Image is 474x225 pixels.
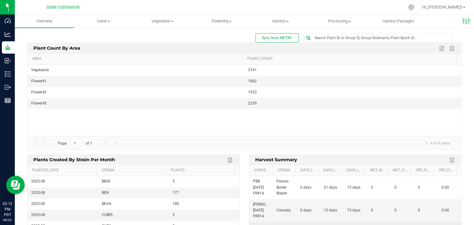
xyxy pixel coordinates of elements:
[3,201,12,218] p: 02:12 PM PDT
[249,199,273,222] td: [PERSON_NAME] [DATE] FR#1A
[439,168,455,173] a: Dry_Flower_by_Plant
[249,176,273,199] td: PBB [DATE] FR#1A
[5,31,11,37] inline-svg: Analytics
[251,15,310,28] a: Harvest
[347,168,362,173] a: Days_in_Flowering
[27,98,244,109] td: Flower#3
[169,198,239,210] td: 180
[262,36,292,40] span: Sync from METRC
[251,18,310,24] span: Harvest
[5,71,11,77] inline-svg: Inventory
[5,84,11,90] inline-svg: Outbound
[133,15,192,28] a: Vegetation
[27,187,98,198] td: 2025-08
[27,87,244,98] td: Flower#2
[27,65,244,76] td: Vegetative
[421,139,455,148] span: 1 - 4 of 4 items
[370,168,385,173] a: Wet_Whole_Weight
[254,168,270,173] a: Harvest
[414,199,438,222] td: 0
[320,176,343,199] td: 21 days
[171,168,232,173] a: Plants
[226,156,235,164] a: Export to Excel
[169,210,239,221] td: 3
[102,168,163,173] a: Strain
[369,15,428,28] a: Harvest Packages
[32,155,117,164] span: Plants created by strain per month
[244,87,461,98] td: 1933
[343,176,367,199] td: 73 days
[374,18,423,24] span: Harvest Packages
[277,168,293,173] a: Strain
[407,4,415,10] div: Manage settings
[320,199,343,222] td: 15 days
[273,176,296,199] td: Peanut Butter Breath
[297,199,320,222] td: 0 days
[3,218,12,222] p: 08/22
[192,18,251,24] span: Flowering
[98,187,169,198] td: BEN
[448,44,457,52] a: Export to PDF
[28,18,60,24] span: Overview
[74,15,133,28] a: Clone
[98,176,169,187] td: BB30
[169,187,239,198] td: 177
[391,176,414,199] td: 0
[71,139,82,148] input: 1
[27,76,244,87] td: Flower#1
[192,15,251,28] a: Flowering
[244,76,461,87] td: 1862
[438,176,461,199] td: 0.00
[98,198,169,210] td: BKVA
[301,168,316,173] a: Days_in_Cloning
[27,210,98,221] td: 2025-08
[247,56,455,61] a: Plant_Count
[438,199,461,222] td: 0.00
[304,34,452,42] input: Search Plant ID or Group ID, Group Nickname, Plant Batch ID...
[27,198,98,210] td: 2025-08
[15,15,74,28] a: Overview
[254,155,299,164] span: Harvest Summary
[391,199,414,222] td: 0
[133,18,192,24] span: Vegetation
[310,15,369,28] a: Processing
[5,97,11,104] inline-svg: Reports
[416,168,431,173] a: Dry_Flower_Weight
[27,176,98,187] td: 2025-08
[5,44,11,51] inline-svg: Grow
[244,98,461,109] td: 2239
[422,5,462,10] span: Hi, [PERSON_NAME]!
[367,199,391,222] td: 0
[393,168,408,173] a: Wet_Flower_Weight
[367,176,391,199] td: 0
[448,156,457,164] a: Export to Excel
[32,168,94,173] a: Planted_Date
[32,43,82,53] span: Plant count by area
[74,18,132,24] span: Clone
[6,176,25,194] iframe: Resource center
[53,139,97,148] span: Page of 1
[414,176,438,199] td: 0
[169,176,239,187] td: 5
[32,56,240,61] a: Area
[343,199,367,222] td: 73 days
[47,5,80,10] span: Dune Cultivation
[310,18,369,24] span: Processing
[323,168,339,173] a: Days_in_Vegetation
[5,18,11,24] inline-svg: Dashboard
[256,33,299,43] button: Sync from METRC
[438,44,447,52] a: Export to Excel
[5,58,11,64] inline-svg: Inbound
[244,65,461,76] td: 3741
[98,210,169,221] td: CLBR5
[297,176,320,199] td: 0 days
[273,199,296,222] td: Canasta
